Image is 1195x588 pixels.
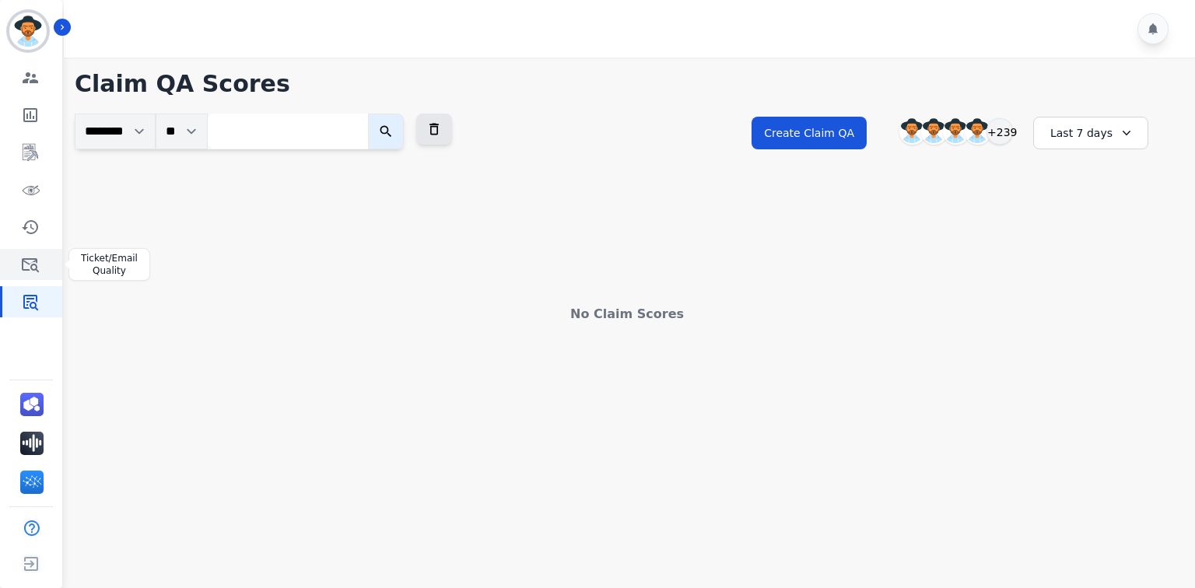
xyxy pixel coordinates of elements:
div: No Claim Scores [75,305,1179,324]
div: Last 7 days [1033,117,1148,149]
div: +239 [986,118,1013,145]
button: Create Claim QA [752,117,867,149]
h1: Claim QA Scores [75,70,1179,98]
img: Bordered avatar [9,12,47,50]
